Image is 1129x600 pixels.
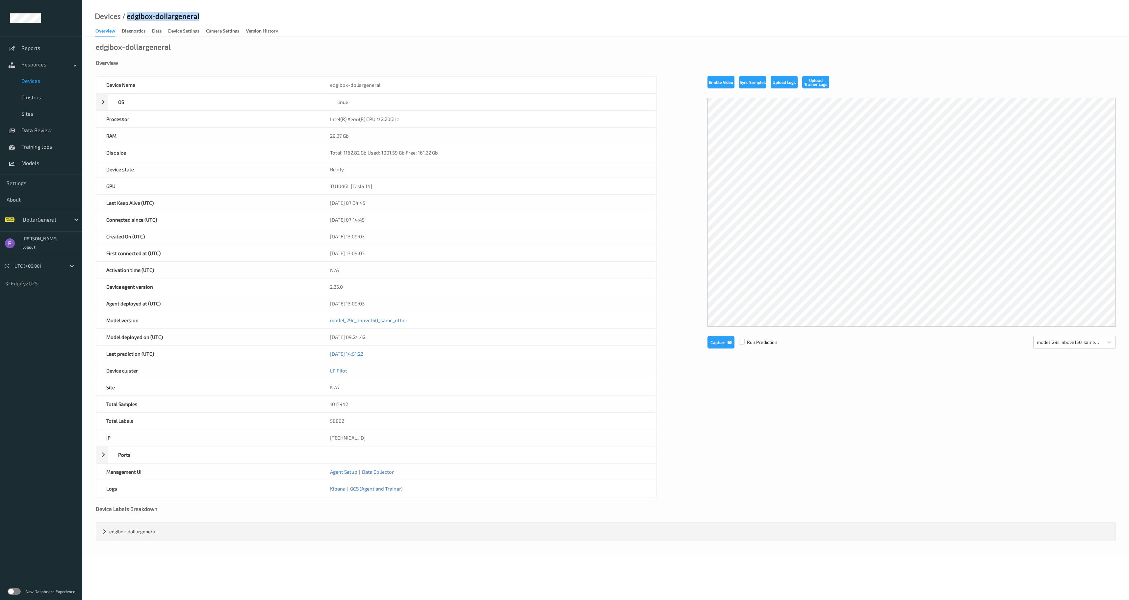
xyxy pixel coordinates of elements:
div: Model version [96,312,320,328]
div: [DATE] 13:09:03 [320,295,656,312]
div: Connected since (UTC) [96,211,320,228]
div: [DATE] 07:14:45 [320,211,656,228]
div: Last Keep Alive (UTC) [96,195,320,211]
div: Overview [95,28,115,36]
div: Agent deployed at (UTC) [96,295,320,312]
div: Version History [246,28,278,36]
div: Ports [108,446,327,463]
div: Ready [320,161,656,178]
a: LP Pilot [330,368,347,373]
div: Device state [96,161,320,178]
div: Created On (UTC) [96,228,320,245]
div: 1013942 [320,396,656,412]
div: Camera Settings [206,28,239,36]
a: Overview [95,27,122,36]
span: Run Prediction [734,339,777,346]
div: Device Settings [168,28,199,36]
div: RAM [96,128,320,144]
div: [DATE] 13:09:03 [320,228,656,245]
div: edgibox-dollargeneral [96,522,1115,541]
div: Model deployed on (UTC) [96,329,320,345]
a: Camera Settings [206,27,246,36]
div: Logs [96,480,320,497]
div: linux [327,94,656,110]
button: Upload Logs [771,76,798,88]
button: Enable Video [707,76,734,88]
div: N/A [320,379,656,396]
a: Data [152,27,168,36]
a: Version History [246,27,285,36]
div: edgibox-dollargeneral [320,77,656,93]
div: Ports [96,446,656,463]
span: | [346,486,350,492]
div: [DATE] 13:09:03 [320,245,656,261]
div: 58802 [320,413,656,429]
div: Processor [96,111,320,127]
div: Disc size [96,144,320,161]
div: 29.37 Gb [320,128,656,144]
div: [DATE] 07:34:45 [320,195,656,211]
div: Total Labels [96,413,320,429]
a: Kibana [330,486,346,492]
div: Management UI [96,464,320,480]
div: Diagnostics [122,28,145,36]
div: / edgibox-dollargeneral [121,13,199,20]
div: Device Labels Breakdown [96,506,1116,512]
button: Capture [707,336,734,348]
a: Diagnostics [122,27,152,36]
a: [DATE] 14:51:22 [330,351,363,357]
div: Site [96,379,320,396]
div: Device cluster [96,362,320,379]
a: Agent Setup [330,469,357,475]
div: Device Name [96,77,320,93]
a: GCS (Agent and Trainer) [350,486,402,492]
div: Total: 1162.82 Gb Used: 1001.59 Gb Free: 161.22 Gb [320,144,656,161]
div: [DATE] 09:24:42 [320,329,656,345]
a: Device Settings [168,27,206,36]
div: Overview [96,60,1116,66]
button: Upload Trainer Logs [802,76,829,88]
div: [TECHNICAL_ID] [320,429,656,446]
div: 2.25.0 [320,278,656,295]
div: Last prediction (UTC) [96,346,320,362]
div: Activation time (UTC) [96,262,320,278]
div: IP [96,429,320,446]
span: | [357,469,362,475]
div: Data [152,28,162,36]
div: TU104GL [Tesla T4] [320,178,656,194]
button: Sync Samples [739,76,766,88]
div: Device agent version [96,278,320,295]
div: Total Samples [96,396,320,412]
a: model_29c_above150_same_other [330,317,407,323]
div: First connected at (UTC) [96,245,320,261]
div: N/A [320,262,656,278]
a: Data Collector [362,469,394,475]
div: OS [108,94,327,110]
a: Devices [95,13,121,20]
div: Intel(R) Xeon(R) CPU @ 2.20GHz [320,111,656,127]
div: OSlinux [96,93,656,110]
div: GPU [96,178,320,194]
div: edgibox-dollargeneral [96,43,171,50]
